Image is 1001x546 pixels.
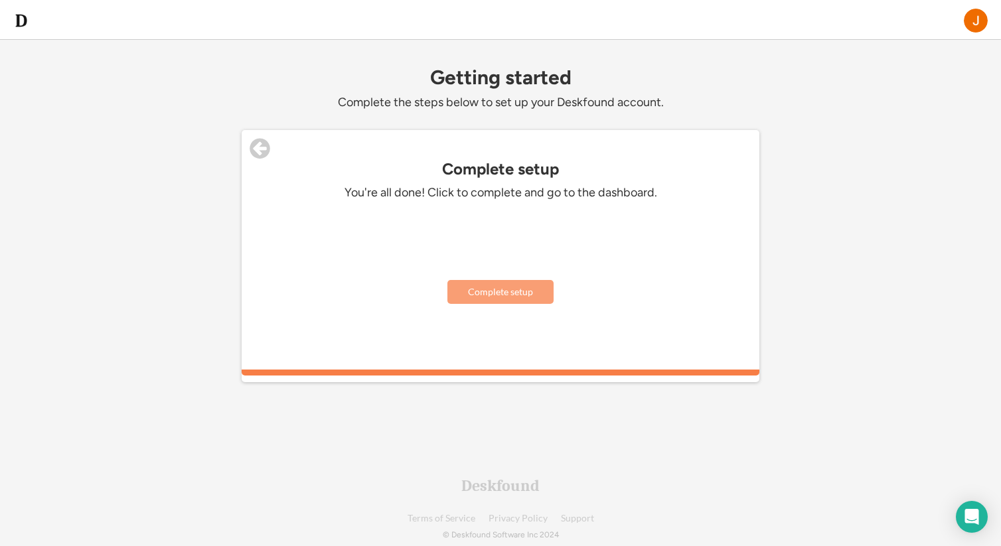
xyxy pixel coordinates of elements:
[13,13,29,29] img: d-whitebg.png
[408,513,475,523] a: Terms of Service
[242,66,759,88] div: Getting started
[956,501,988,533] div: Open Intercom Messenger
[242,95,759,110] div: Complete the steps below to set up your Deskfound account.
[461,478,540,494] div: Deskfound
[964,9,988,33] img: ACg8ocKA6UXMNpiNqXg2hASJ1V_bHFCWoUiiEk1baO2-l8_EpZJq5g=s96-c
[489,513,548,523] a: Privacy Policy
[561,513,594,523] a: Support
[301,185,700,200] div: You're all done! Click to complete and go to the dashboard.
[244,370,757,375] div: 100%
[447,280,554,304] button: Complete setup
[242,160,759,178] div: Complete setup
